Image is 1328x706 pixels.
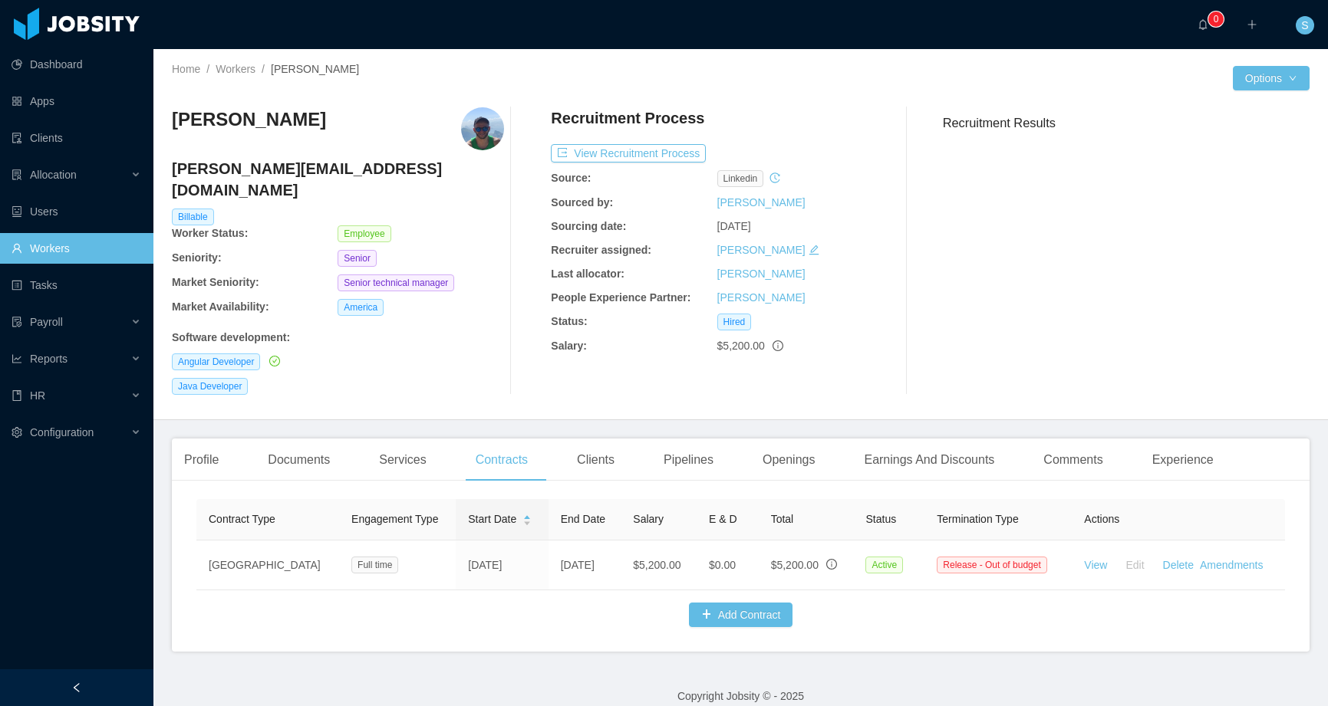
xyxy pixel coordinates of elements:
b: People Experience Partner: [551,291,690,304]
span: Total [771,513,794,525]
span: E & D [709,513,737,525]
i: icon: line-chart [12,353,22,364]
b: Status: [551,315,587,327]
b: Sourcing date: [551,220,626,232]
i: icon: file-protect [12,317,22,327]
span: S [1301,16,1308,34]
b: Last allocator: [551,268,624,280]
h3: [PERSON_NAME] [172,107,326,132]
span: Reports [30,353,68,365]
h4: Recruitment Process [551,107,704,129]
sup: 0 [1208,11,1224,27]
div: Earnings And Discounts [852,438,1007,481]
i: icon: solution [12,169,22,180]
span: Actions [1084,513,1119,525]
td: [GEOGRAPHIC_DATA] [196,540,339,590]
a: Delete [1163,559,1194,571]
button: Optionsicon: down [1233,66,1310,90]
span: / [206,63,209,75]
div: Documents [255,438,342,481]
button: icon: exportView Recruitment Process [551,144,706,163]
span: Senior technical manager [338,274,454,291]
span: $5,200.00 [717,340,765,352]
td: [DATE] [549,540,621,590]
h4: [PERSON_NAME][EMAIL_ADDRESS][DOMAIN_NAME] [172,158,504,201]
button: icon: plusAdd Contract [689,603,793,627]
span: Full time [351,557,398,573]
div: Pipelines [651,438,726,481]
b: Salary: [551,340,587,352]
span: Java Developer [172,378,248,395]
b: Source: [551,172,591,184]
i: icon: plus [1247,19,1257,30]
b: Software development : [172,331,290,343]
span: HR [30,389,45,402]
span: Active [865,557,903,573]
i: icon: history [769,172,780,183]
div: Clients [565,438,627,481]
b: Market Seniority: [172,276,259,288]
a: icon: auditClients [12,123,141,153]
span: Salary [633,513,664,525]
a: [PERSON_NAME] [717,291,806,304]
a: icon: userWorkers [12,233,141,264]
a: icon: pie-chartDashboard [12,49,141,80]
span: Senior [338,250,377,267]
div: Profile [172,438,231,481]
span: America [338,299,384,316]
b: Sourced by: [551,196,613,209]
span: Status [865,513,896,525]
b: Market Availability: [172,300,269,313]
a: icon: appstoreApps [12,86,141,117]
a: icon: profileTasks [12,270,141,300]
span: Hired [717,314,752,330]
div: Comments [1031,438,1115,481]
span: info-circle [773,340,783,351]
div: Contracts [463,438,540,481]
a: Amendments [1200,559,1263,571]
img: bdaf78a4-55a5-498f-88d3-7f6d38de1c09_664be26d562ad-400w.png [461,107,504,150]
b: Seniority: [172,251,222,264]
span: Contract Type [209,513,275,525]
b: Worker Status: [172,227,248,239]
span: [PERSON_NAME] [271,63,359,75]
span: $5,200.00 [771,559,819,571]
span: Release - Out of budget [937,557,1046,573]
b: Recruiter assigned: [551,244,651,256]
span: Start Date [468,511,516,527]
i: icon: book [12,390,22,401]
div: Experience [1140,438,1226,481]
a: Workers [216,63,255,75]
div: Services [367,438,438,481]
span: Angular Developer [172,353,260,370]
span: linkedin [717,170,764,187]
span: Allocation [30,169,77,181]
span: Employee [338,225,390,242]
a: [PERSON_NAME] [717,244,806,256]
h3: Recruitment Results [943,113,1310,133]
i: icon: bell [1198,19,1208,30]
span: $5,200.00 [633,559,680,571]
span: $0.00 [709,559,736,571]
a: View [1084,559,1107,571]
div: Openings [750,438,828,481]
i: icon: caret-down [523,519,532,524]
a: Home [172,63,200,75]
i: icon: setting [12,427,22,438]
a: icon: check-circle [266,355,280,367]
a: [PERSON_NAME] [717,196,806,209]
span: Engagement Type [351,513,438,525]
span: info-circle [826,559,837,570]
span: Termination Type [937,513,1018,525]
span: Configuration [30,426,94,438]
span: / [262,63,265,75]
a: icon: exportView Recruitment Process [551,147,706,159]
a: icon: robotUsers [12,196,141,227]
span: Billable [172,209,214,225]
i: icon: edit [809,245,819,255]
button: Edit [1107,553,1156,577]
i: icon: check-circle [269,356,280,366]
span: End Date [561,513,605,525]
span: [DATE] [717,220,751,232]
td: [DATE] [456,540,548,590]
